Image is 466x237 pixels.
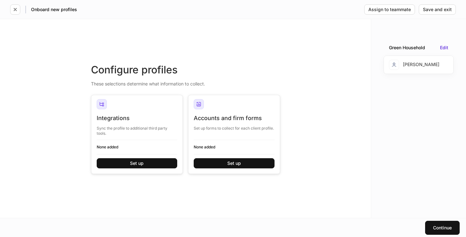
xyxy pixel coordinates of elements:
h6: None added [97,144,178,150]
h5: Onboard new profiles [31,6,77,13]
button: Set up [194,158,275,168]
div: Save and exit [423,7,452,12]
h6: None added [194,144,275,150]
div: These selections determine what information to collect. [91,77,280,87]
div: Set up [227,161,241,166]
div: Assign to teammate [368,7,411,12]
div: [PERSON_NAME] [389,60,439,70]
div: Accounts and firm forms [194,114,275,122]
div: Set up forms to collect for each client profile. [194,122,275,131]
div: Integrations [97,114,178,122]
button: Continue [425,221,460,235]
div: Configure profiles [91,63,280,77]
button: Assign to teammate [364,4,415,15]
button: Save and exit [419,4,456,15]
div: Continue [433,226,452,230]
div: Set up [130,161,144,166]
div: Sync the profile to additional third party tools. [97,122,178,136]
button: Edit [440,45,448,50]
button: Set up [97,158,178,168]
div: Green Household [389,44,425,51]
